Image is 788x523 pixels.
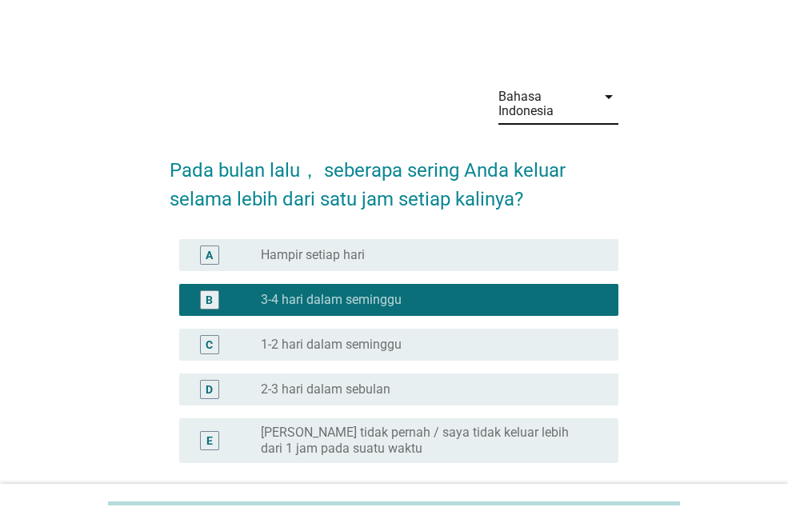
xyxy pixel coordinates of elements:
div: D [206,381,213,397]
div: Bahasa Indonesia [498,90,586,118]
label: Hampir setiap hari [261,247,365,263]
div: A [206,246,213,263]
div: E [206,432,213,449]
label: 2-3 hari dalam sebulan [261,381,390,397]
div: C [206,336,213,353]
i: arrow_drop_down [599,87,618,106]
h2: Pada bulan lalu， seberapa sering Anda keluar selama lebih dari satu jam setiap kalinya? [170,140,618,214]
label: 1-2 hari dalam seminggu [261,337,402,353]
label: [PERSON_NAME] tidak pernah / saya tidak keluar lebih dari 1 jam pada suatu waktu [261,425,593,457]
div: B [206,291,213,308]
label: 3-4 hari dalam seminggu [261,292,402,308]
